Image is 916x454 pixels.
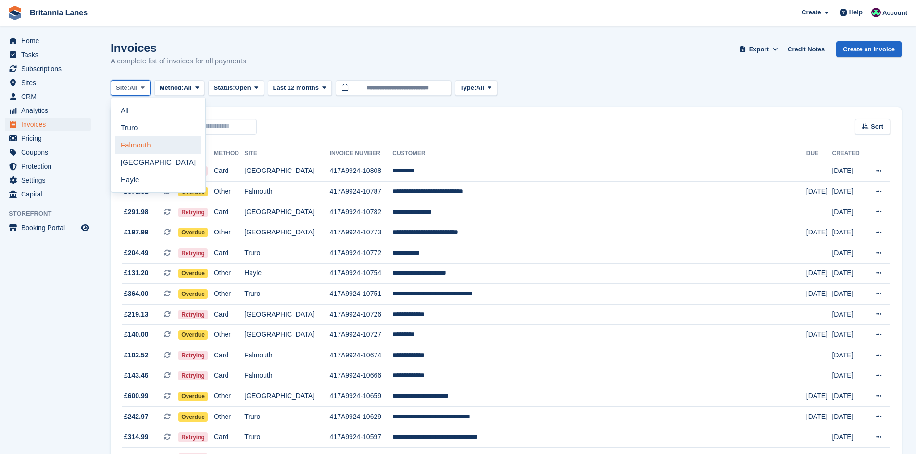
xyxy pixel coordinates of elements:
td: 417A9924-10629 [330,406,393,427]
td: Card [214,202,244,222]
td: Other [214,284,244,305]
td: [DATE] [832,345,866,366]
span: Method: [160,83,184,93]
a: menu [5,48,91,61]
span: Invoices [21,118,79,131]
td: Card [214,366,244,386]
span: £219.13 [124,309,149,319]
td: [DATE] [806,182,832,202]
a: menu [5,104,91,117]
td: Falmouth [244,345,329,366]
td: 417A9924-10751 [330,284,393,305]
a: menu [5,62,91,75]
td: Truro [244,406,329,427]
span: Last 12 months [273,83,319,93]
td: [DATE] [806,263,832,284]
span: Sort [871,122,883,132]
td: Card [214,345,244,366]
span: Home [21,34,79,48]
span: Overdue [178,228,208,237]
td: Truro [244,243,329,264]
td: 417A9924-10782 [330,202,393,222]
td: 417A9924-10787 [330,182,393,202]
p: A complete list of invoices for all payments [111,56,246,67]
button: Export [738,41,780,57]
a: [GEOGRAPHIC_DATA] [115,154,201,171]
td: 417A9924-10659 [330,386,393,407]
span: Sites [21,76,79,89]
span: Protection [21,160,79,173]
td: [DATE] [832,284,866,305]
td: Card [214,304,244,325]
span: Overdue [178,412,208,422]
span: CRM [21,90,79,103]
td: [DATE] [832,304,866,325]
span: Open [235,83,251,93]
span: Subscriptions [21,62,79,75]
td: [DATE] [832,427,866,448]
td: [GEOGRAPHIC_DATA] [244,202,329,222]
a: menu [5,118,91,131]
a: menu [5,132,91,145]
td: [GEOGRAPHIC_DATA] [244,325,329,345]
td: Falmouth [244,182,329,202]
td: [GEOGRAPHIC_DATA] [244,304,329,325]
span: Retrying [178,208,208,217]
span: Retrying [178,310,208,319]
button: Method: All [154,80,205,96]
a: menu [5,160,91,173]
th: Site [244,146,329,161]
span: Retrying [178,351,208,360]
td: Other [214,182,244,202]
td: [DATE] [806,284,832,305]
span: Coupons [21,146,79,159]
td: Other [214,406,244,427]
td: [DATE] [806,222,832,243]
td: [DATE] [806,386,832,407]
td: [DATE] [832,263,866,284]
span: Overdue [178,289,208,299]
a: menu [5,146,91,159]
span: All [184,83,192,93]
th: Method [214,146,244,161]
th: Customer [392,146,806,161]
span: Capital [21,187,79,201]
span: Type: [460,83,477,93]
a: All [115,102,201,119]
span: Overdue [178,392,208,401]
td: Other [214,263,244,284]
td: [GEOGRAPHIC_DATA] [244,222,329,243]
td: 417A9924-10773 [330,222,393,243]
a: Credit Notes [784,41,828,57]
span: Pricing [21,132,79,145]
span: £140.00 [124,330,149,340]
span: Help [849,8,863,17]
td: 417A9924-10772 [330,243,393,264]
td: 417A9924-10808 [330,161,393,182]
button: Status: Open [208,80,264,96]
td: 417A9924-10666 [330,366,393,386]
span: £204.49 [124,248,149,258]
a: menu [5,187,91,201]
a: Hayle [115,171,201,188]
td: Truro [244,427,329,448]
td: [DATE] [832,161,866,182]
td: [DATE] [832,325,866,345]
span: Booking Portal [21,221,79,234]
th: Invoice Number [330,146,393,161]
td: Other [214,386,244,407]
td: Falmouth [244,366,329,386]
td: [DATE] [832,182,866,202]
td: [DATE] [832,222,866,243]
span: Status: [213,83,235,93]
span: Retrying [178,248,208,258]
span: Storefront [9,209,96,219]
span: £197.99 [124,227,149,237]
a: Create an Invoice [836,41,902,57]
td: [DATE] [832,366,866,386]
button: Type: All [455,80,497,96]
span: £364.00 [124,289,149,299]
td: [DATE] [832,243,866,264]
span: £131.20 [124,268,149,278]
span: Create [802,8,821,17]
